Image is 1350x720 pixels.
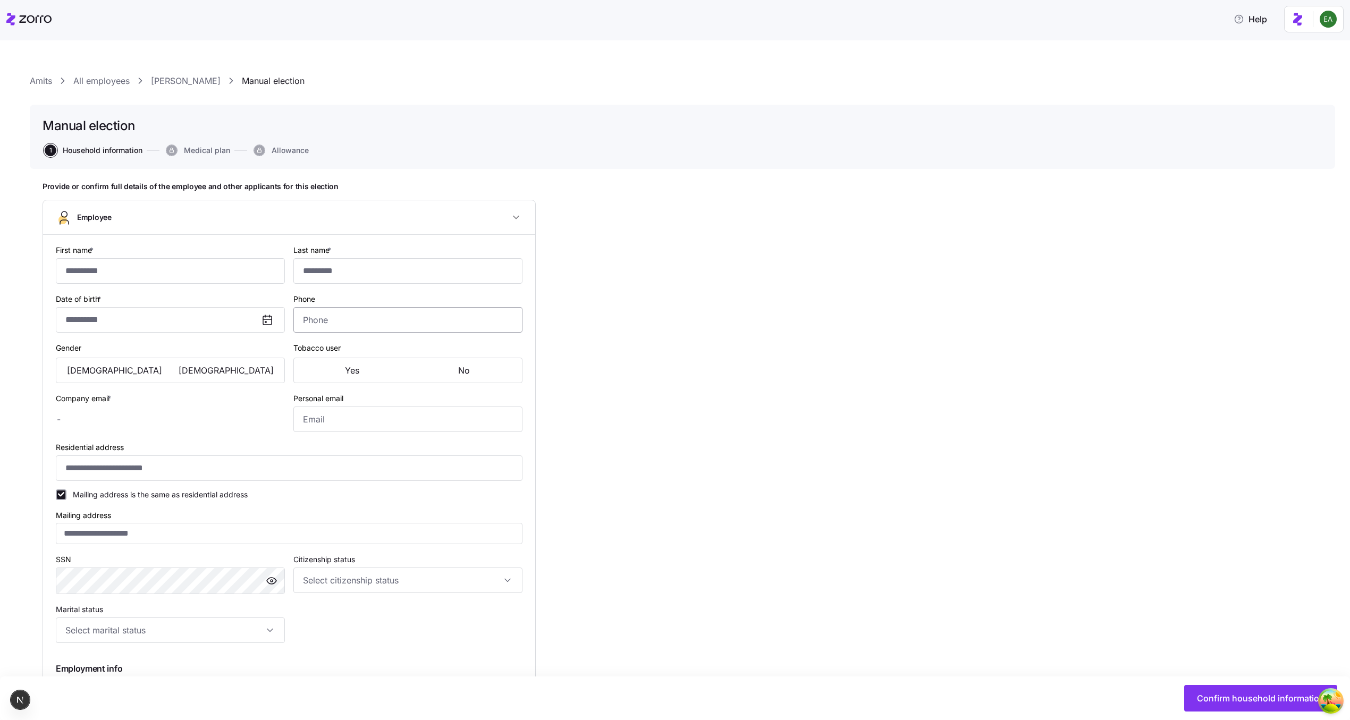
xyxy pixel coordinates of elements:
[184,147,230,154] span: Medical plan
[1320,690,1341,711] button: Open Tanstack query devtools
[30,74,52,88] a: Amits
[56,244,96,256] label: First name
[43,200,535,235] button: Employee
[43,145,142,156] a: 1Household information
[56,293,103,305] label: Date of birth
[179,366,274,375] span: [DEMOGRAPHIC_DATA]
[293,293,315,305] label: Phone
[1234,13,1267,26] span: Help
[56,604,103,615] label: Marital status
[43,117,135,134] h1: Manual election
[56,342,81,354] label: Gender
[56,617,285,643] input: Select marital status
[293,342,341,354] label: Tobacco user
[56,393,113,404] label: Company email
[1225,9,1276,30] button: Help
[272,147,309,154] span: Allowance
[56,554,71,565] label: SSN
[151,74,221,88] a: [PERSON_NAME]
[1184,685,1337,711] button: Confirm household information
[293,567,522,593] input: Select citizenship status
[254,145,309,156] button: Allowance
[166,145,230,156] button: Medical plan
[345,366,359,375] span: Yes
[293,307,522,333] input: Phone
[45,145,56,156] span: 1
[66,489,248,500] label: Mailing address is the same as residential address
[67,366,162,375] span: [DEMOGRAPHIC_DATA]
[1320,11,1337,28] img: 825f81ac18705407de6586dd0afd9873
[63,147,142,154] span: Household information
[73,74,130,88] a: All employees
[293,406,522,432] input: Email
[56,662,122,675] span: Employment info
[293,393,343,404] label: Personal email
[45,145,142,156] button: 1Household information
[1197,692,1324,705] span: Confirm household information
[242,74,305,88] a: Manual election
[458,366,470,375] span: No
[293,554,355,565] label: Citizenship status
[43,182,536,191] h1: Provide or confirm full details of the employee and other applicants for this election
[77,212,112,223] span: Employee
[293,244,333,256] label: Last name
[56,510,111,521] label: Mailing address
[56,442,124,453] label: Residential address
